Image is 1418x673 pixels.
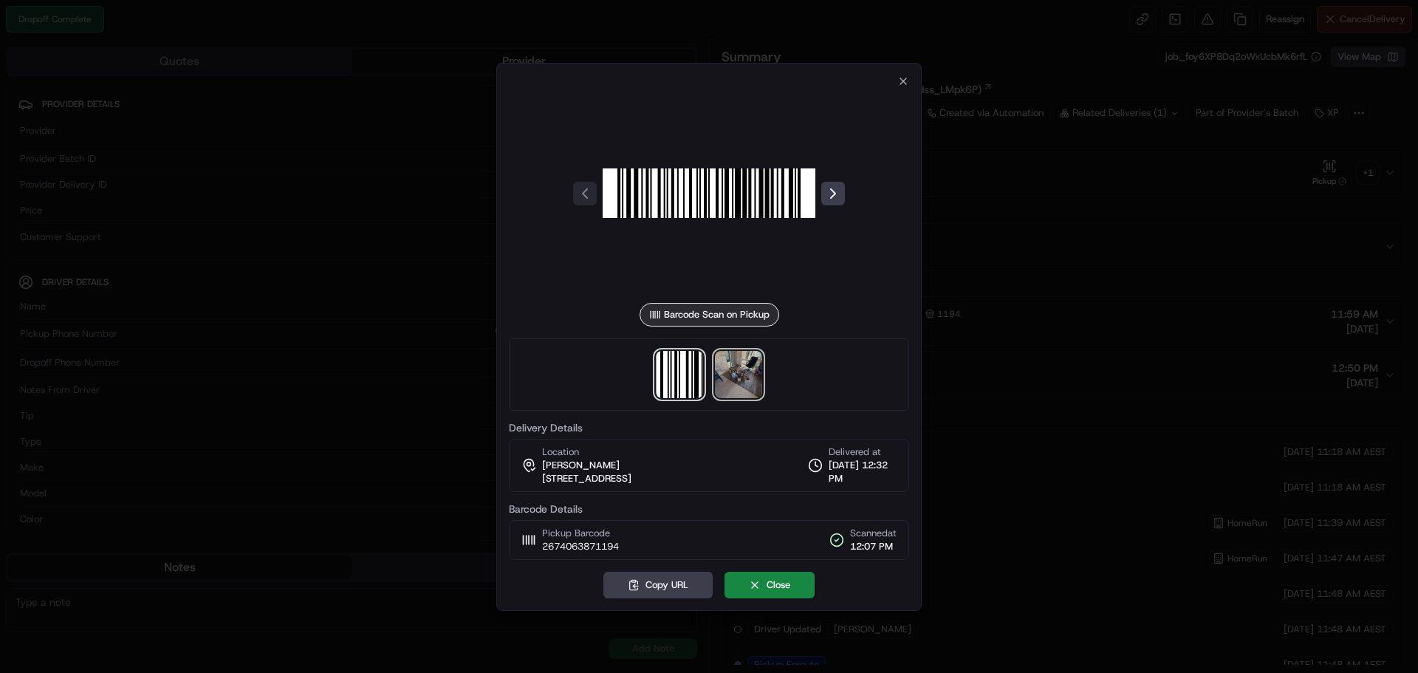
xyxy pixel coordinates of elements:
[640,303,779,327] div: Barcode Scan on Pickup
[725,572,815,598] button: Close
[715,351,762,398] img: photo_proof_of_delivery image
[542,472,631,485] span: [STREET_ADDRESS]
[542,445,579,459] span: Location
[603,87,815,300] img: barcode_scan_on_pickup image
[542,540,619,553] span: 2674063871194
[850,540,897,553] span: 12:07 PM
[656,351,703,398] img: barcode_scan_on_pickup image
[542,527,619,540] span: Pickup Barcode
[542,459,620,472] span: [PERSON_NAME]
[509,423,909,433] label: Delivery Details
[829,445,897,459] span: Delivered at
[850,527,897,540] span: Scanned at
[603,572,713,598] button: Copy URL
[509,504,909,514] label: Barcode Details
[829,459,897,485] span: [DATE] 12:32 PM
